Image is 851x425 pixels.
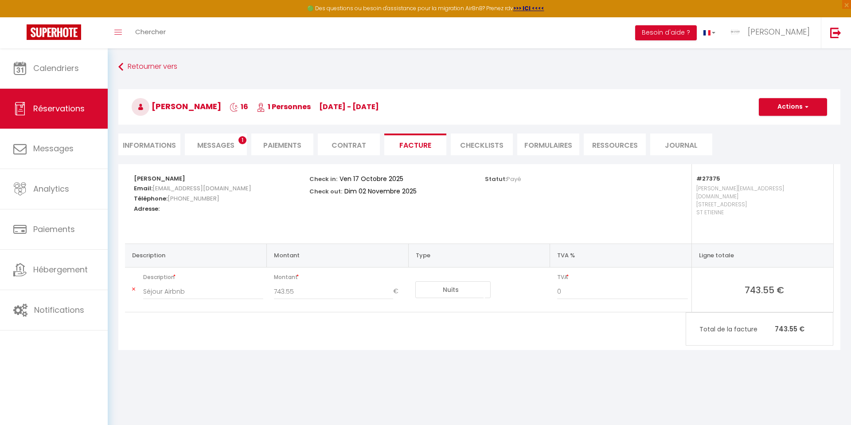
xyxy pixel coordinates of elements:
[134,184,152,193] strong: Email:
[118,59,840,75] a: Retourner vers
[27,24,81,40] img: Super Booking
[33,264,88,275] span: Hébergement
[33,143,74,154] span: Messages
[507,175,521,183] span: Payé
[309,185,342,196] p: Check out:
[319,102,379,112] span: [DATE] - [DATE]
[318,134,380,155] li: Contrat
[134,194,168,203] strong: Téléphone:
[34,304,84,315] span: Notifications
[696,182,824,235] p: [PERSON_NAME][EMAIL_ADDRESS][DOMAIN_NAME] [STREET_ADDRESS] ST ETIENNE
[132,101,221,112] span: [PERSON_NAME]
[168,192,219,205] span: [PHONE_NUMBER]
[129,17,172,48] a: Chercher
[722,17,821,48] a: ... [PERSON_NAME]
[230,102,248,112] span: 16
[384,134,446,155] li: Facture
[33,63,79,74] span: Calendriers
[517,134,579,155] li: FORMULAIRES
[257,102,311,112] span: 1 Personnes
[748,26,810,37] span: [PERSON_NAME]
[584,134,646,155] li: Ressources
[408,244,550,267] th: Type
[33,183,69,194] span: Analytics
[251,134,313,155] li: Paiements
[691,244,833,267] th: Ligne totale
[134,174,185,183] strong: [PERSON_NAME]
[451,134,513,155] li: CHECKLISTS
[830,27,841,38] img: logout
[152,182,251,195] span: [EMAIL_ADDRESS][DOMAIN_NAME]
[729,25,742,39] img: ...
[635,25,697,40] button: Besoin d'aide ?
[309,173,337,183] p: Check in:
[696,174,720,183] strong: #27375
[557,271,688,283] span: TVA
[274,271,405,283] span: Montant
[686,319,833,338] p: 743.55 €
[513,4,544,12] a: >>> ICI <<<<
[550,244,692,267] th: TVA %
[118,134,180,155] li: Informations
[135,27,166,36] span: Chercher
[143,271,263,283] span: Description
[238,136,246,144] span: 1
[699,283,830,296] span: 743.55 €
[759,98,827,116] button: Actions
[134,205,160,213] strong: Adresse:
[650,134,712,155] li: Journal
[267,244,409,267] th: Montant
[33,103,85,114] span: Réservations
[699,324,775,334] span: Total de la facture
[197,140,234,150] span: Messages
[485,173,521,183] p: Statut:
[33,224,75,235] span: Paiements
[125,244,267,267] th: Description
[393,283,405,299] span: €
